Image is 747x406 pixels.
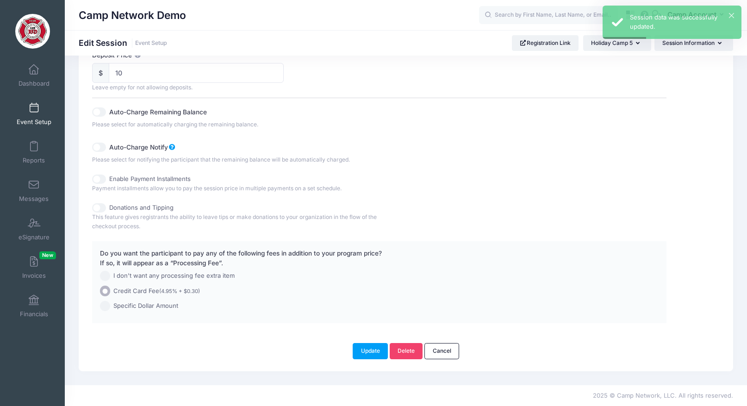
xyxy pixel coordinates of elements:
button: Session Information [654,35,733,51]
span: Leave empty for not allowing deposits. [92,84,193,91]
span: Invoices [22,272,46,280]
a: Messages [12,175,56,207]
span: Event Setup [17,118,51,126]
a: Cancel [424,343,459,359]
label: Donations and Tipping [109,203,174,212]
h1: Camp Network Demo [79,5,186,26]
a: Notify the participant that the remaining balance will be automatically charged. [168,144,176,151]
span: Reports [23,156,45,164]
button: Update [353,343,388,359]
span: Payment installments allow you to pay the session price in multiple payments on a set schedule. [92,185,342,192]
span: Credit Card Fee [113,287,200,296]
button: Camp Account [661,5,733,26]
a: Event Setup [12,98,56,130]
span: I don't want any processing fee extra item [113,271,235,281]
span: Please select for notifying the participant that the remaining balance will be automatically char... [92,156,350,163]
div: Session data was successfully updated. [630,13,734,31]
span: Messages [19,195,49,203]
label: Enable Payment Installments [109,175,191,184]
span: Please select for automatically charging the remaining balance. [92,121,258,128]
label: Auto-Charge Remaining Balance [109,104,253,117]
a: Registration Link [512,35,579,51]
a: eSignature [12,213,56,245]
a: Delete [390,343,423,359]
div: $ [92,63,109,83]
input: Credit Card Fee(4.95% + $0.30) [100,286,111,296]
span: This feature gives registrants the ability to leave tips or make donations to your organization i... [92,213,377,230]
label: Do you want the participant to pay any of the following fees in addition to your program price? I... [100,249,382,268]
h1: Edit Session [79,38,167,48]
small: (4.95% + $0.30) [159,288,200,294]
a: InvoicesNew [12,251,56,284]
span: Dashboard [19,80,50,87]
label: Auto-Charge Notify [109,139,324,152]
span: Financials [20,310,48,318]
span: Holiday Camp 5 [591,39,633,46]
span: 2025 © Camp Network, LLC. All rights reserved. [593,392,733,399]
a: Reports [12,136,56,169]
span: Specific Dollar Amount [113,301,178,311]
button: Holiday Camp 5 [583,35,651,51]
img: Camp Network Demo [15,14,50,49]
input: I don't want any processing fee extra item [100,271,111,281]
input: Search by First Name, Last Name, or Email... [479,6,618,25]
button: × [729,13,734,18]
a: Dashboard [12,59,56,92]
a: Financials [12,290,56,322]
span: New [39,251,56,259]
input: 0.00 [109,63,284,83]
input: Specific Dollar Amount [100,301,111,312]
span: eSignature [19,233,50,241]
a: Event Setup [135,40,167,47]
